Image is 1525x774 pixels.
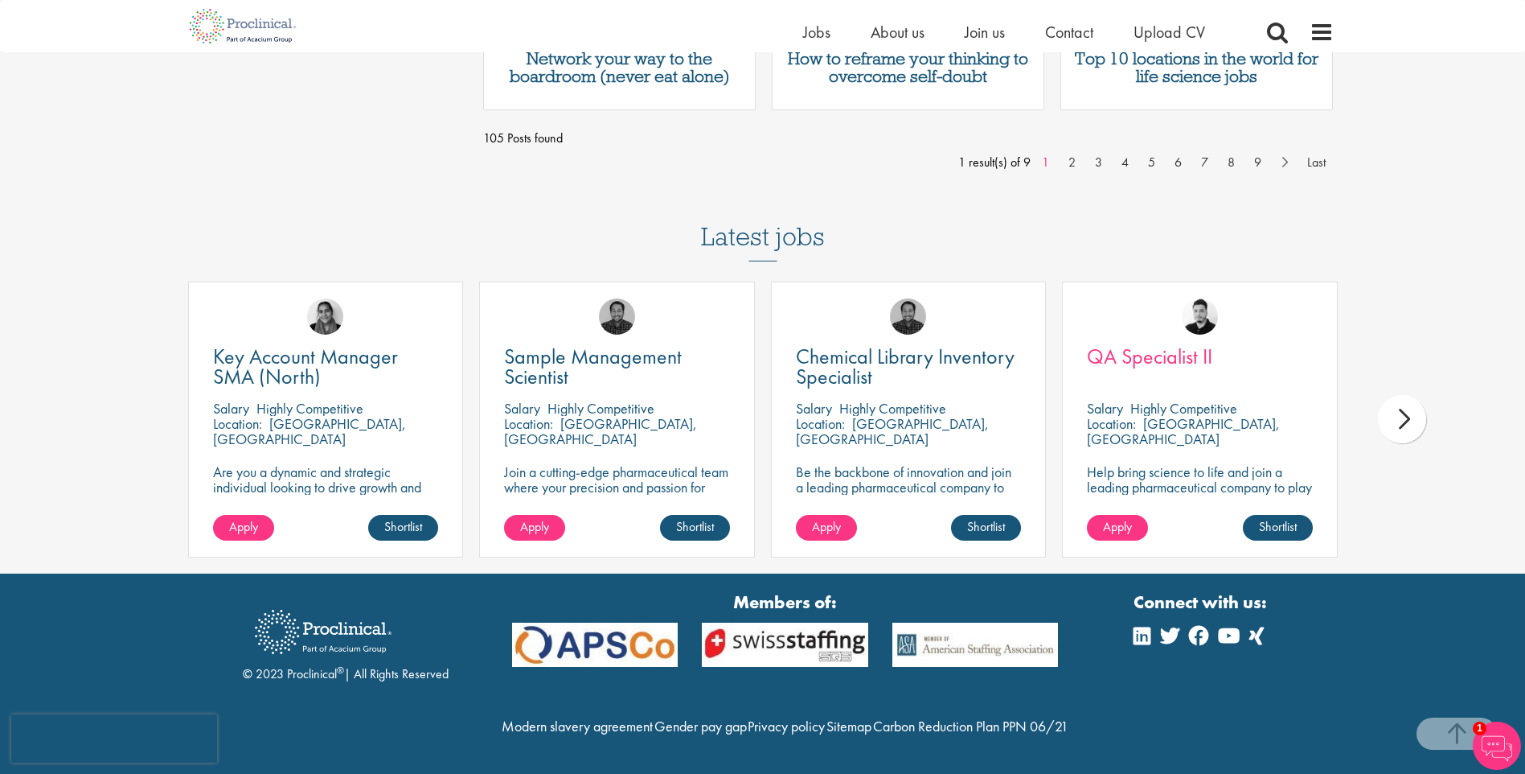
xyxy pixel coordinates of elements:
p: Highly Competitive [547,399,654,418]
img: Mike Raletz [890,298,926,335]
span: Location: [504,414,553,433]
span: result(s) of [969,154,1020,171]
span: 1 [958,154,965,171]
span: Location: [1087,414,1136,433]
a: Join us [965,22,1005,43]
span: Apply [1103,518,1132,535]
img: Proclinical Recruitment [243,599,404,665]
span: 1 [1473,722,1486,735]
strong: Connect with us: [1134,590,1270,615]
p: [GEOGRAPHIC_DATA], [GEOGRAPHIC_DATA] [213,414,406,448]
span: Apply [812,518,841,535]
p: [GEOGRAPHIC_DATA], [GEOGRAPHIC_DATA] [796,414,989,448]
a: 7 [1193,153,1216,172]
a: Last [1299,153,1334,172]
span: 9 [1023,154,1031,171]
a: Apply [213,515,274,541]
img: APSCo [690,623,880,667]
img: Chatbot [1473,722,1521,770]
a: 4 [1113,153,1137,172]
a: 5 [1140,153,1163,172]
a: 3 [1087,153,1110,172]
p: Are you a dynamic and strategic individual looking to drive growth and build lasting partnerships... [213,464,439,525]
img: APSCo [500,623,691,667]
span: Salary [213,399,249,418]
p: [GEOGRAPHIC_DATA], [GEOGRAPHIC_DATA] [1087,414,1280,448]
span: Salary [1087,399,1123,418]
a: Network your way to the boardroom (never eat alone) [492,50,747,85]
span: Key Account Manager SMA (North) [213,343,398,390]
span: 105 Posts found [483,126,1334,150]
p: Join a cutting-edge pharmaceutical team where your precision and passion for quality will help sh... [504,464,730,525]
a: Next [1273,152,1296,168]
a: Jobs [803,22,830,43]
p: Highly Competitive [839,399,946,418]
p: Highly Competitive [1130,399,1237,418]
a: QA Specialist II [1087,347,1313,367]
a: Shortlist [951,515,1021,541]
p: Be the backbone of innovation and join a leading pharmaceutical company to help keep life-changin... [796,464,1022,525]
span: Chemical Library Inventory Specialist [796,343,1015,390]
a: Apply [796,515,857,541]
a: Top 10 locations in the world for life science jobs [1069,50,1324,85]
a: Apply [504,515,565,541]
img: Anjali Parbhu [307,298,343,335]
a: Gender pay gap [654,717,747,735]
a: Contact [1045,22,1093,43]
a: About us [871,22,924,43]
span: Salary [504,399,540,418]
div: © 2023 Proclinical | All Rights Reserved [243,598,449,684]
div: next [1378,395,1426,443]
span: Location: [796,414,845,433]
a: How to reframe your thinking to overcome self-doubt [781,50,1035,85]
a: Carbon Reduction Plan PPN 06/21 [873,717,1068,735]
a: Shortlist [660,515,730,541]
a: 2 [1060,153,1084,172]
a: Sitemap [826,717,871,735]
img: Mike Raletz [599,298,635,335]
img: APSCo [880,623,1071,667]
a: 6 [1166,153,1190,172]
p: Help bring science to life and join a leading pharmaceutical company to play a key role in delive... [1087,464,1313,541]
h3: Latest jobs [701,183,825,261]
a: Apply [1087,515,1148,541]
a: Modern slavery agreement [502,717,653,735]
span: Sample Management Scientist [504,343,682,390]
span: QA Specialist II [1087,343,1212,370]
a: Upload CV [1134,22,1205,43]
span: Location: [213,414,262,433]
a: Sample Management Scientist [504,347,730,387]
a: Shortlist [368,515,438,541]
p: Highly Competitive [256,399,363,418]
span: Salary [796,399,832,418]
img: Anderson Maldonado [1182,298,1218,335]
sup: ® [337,664,344,677]
span: Apply [520,518,549,535]
a: 1 [1034,153,1057,172]
a: 8 [1220,153,1243,172]
a: Shortlist [1243,515,1313,541]
strong: Members of: [512,590,1059,615]
a: Key Account Manager SMA (North) [213,347,439,387]
a: Privacy policy [748,717,825,735]
a: Chemical Library Inventory Specialist [796,347,1022,387]
p: [GEOGRAPHIC_DATA], [GEOGRAPHIC_DATA] [504,414,697,448]
span: Apply [229,518,258,535]
iframe: reCAPTCHA [11,714,217,763]
a: 9 [1246,153,1269,172]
